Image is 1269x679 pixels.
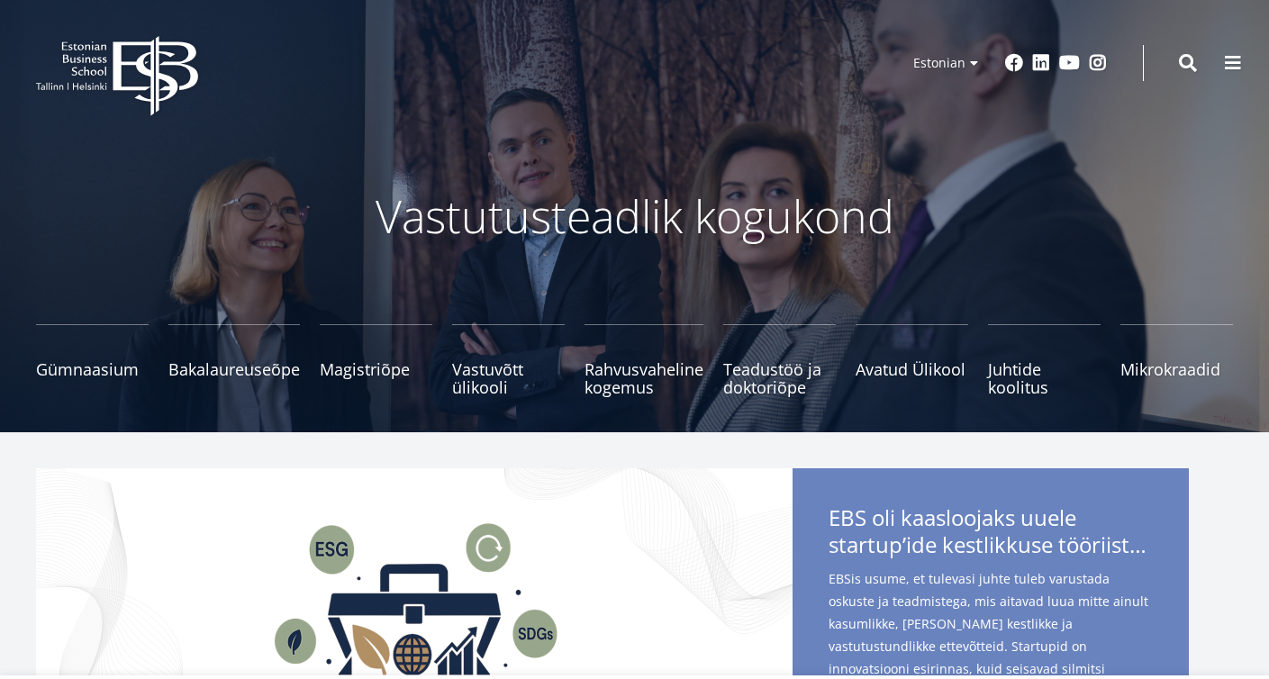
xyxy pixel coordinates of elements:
[856,324,968,396] a: Avatud Ülikool
[1120,324,1233,396] a: Mikrokraadid
[988,324,1101,396] a: Juhtide koolitus
[36,360,149,378] span: Gümnaasium
[1120,360,1233,378] span: Mikrokraadid
[36,324,149,396] a: Gümnaasium
[723,324,836,396] a: Teadustöö ja doktoriõpe
[320,324,432,396] a: Magistriõpe
[1089,54,1107,72] a: Instagram
[168,360,300,378] span: Bakalaureuseõpe
[452,324,565,396] a: Vastuvõtt ülikooli
[1059,54,1080,72] a: Youtube
[452,360,565,396] span: Vastuvõtt ülikooli
[1032,54,1050,72] a: Linkedin
[1005,54,1023,72] a: Facebook
[829,531,1153,558] span: startup’ide kestlikkuse tööriistakastile
[723,360,836,396] span: Teadustöö ja doktoriõpe
[988,360,1101,396] span: Juhtide koolitus
[585,360,703,396] span: Rahvusvaheline kogemus
[168,324,300,396] a: Bakalaureuseõpe
[585,324,703,396] a: Rahvusvaheline kogemus
[320,360,432,378] span: Magistriõpe
[829,504,1153,564] span: EBS oli kaasloojaks uuele
[158,189,1112,243] p: Vastutusteadlik kogukond
[856,360,968,378] span: Avatud Ülikool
